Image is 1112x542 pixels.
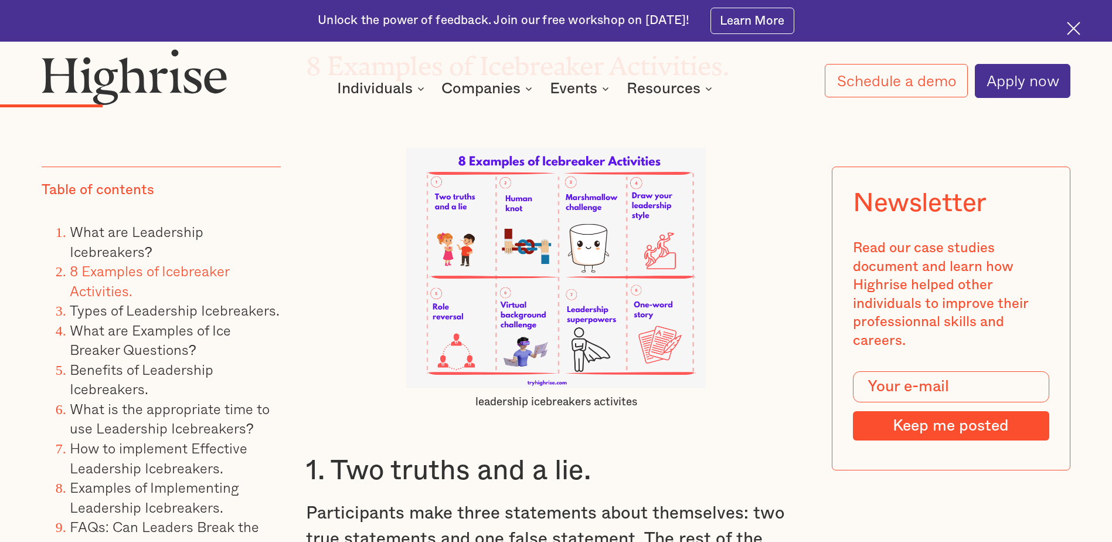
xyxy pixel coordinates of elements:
[627,82,700,96] div: Resources
[406,395,706,409] figcaption: leadership icebreakers activites
[406,148,706,388] img: leadership icebreakers activites
[70,476,239,518] a: Examples of Implementing Leadership Icebreakers.
[550,82,613,96] div: Events
[42,181,154,200] div: Table of contents
[975,64,1070,98] a: Apply now
[337,82,428,96] div: Individuals
[70,358,213,400] a: Benefits of Leadership Icebreakers.
[441,82,521,96] div: Companies
[70,260,229,302] a: 8 Examples of Icebreaker Activities.
[627,82,716,96] div: Resources
[853,371,1049,441] form: Modal Form
[825,64,967,97] a: Schedule a demo
[306,453,805,488] h3: 1. Two truths and a lie.
[441,82,536,96] div: Companies
[853,188,987,219] div: Newsletter
[70,398,270,439] a: What is the appropriate time to use Leadership Icebreakers?
[70,299,280,321] a: Types of Leadership Icebreakers.
[70,221,203,262] a: What are Leadership Icebreakers?
[1067,22,1080,35] img: Cross icon
[318,12,689,29] div: Unlock the power of feedback. Join our free workshop on [DATE]!
[337,82,413,96] div: Individuals
[70,437,247,479] a: How to implement Effective Leadership Icebreakers.
[853,239,1049,350] div: Read our case studies document and learn how Highrise helped other individuals to improve their p...
[853,371,1049,402] input: Your e-mail
[70,319,231,361] a: What are Examples of Ice Breaker Questions?
[710,8,794,34] a: Learn More
[550,82,597,96] div: Events
[42,49,227,105] img: Highrise logo
[853,411,1049,441] input: Keep me posted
